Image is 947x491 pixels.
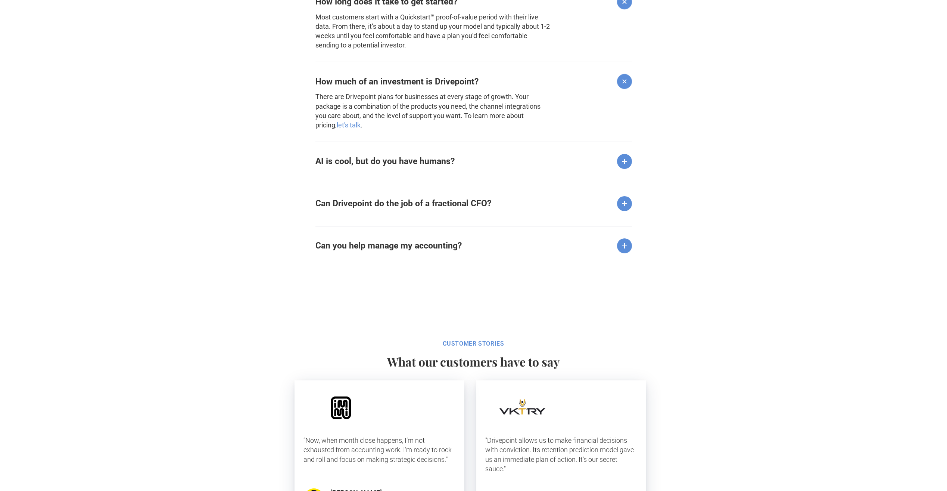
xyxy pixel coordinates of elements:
[315,156,455,166] strong: AI is cool, but do you have humans?
[315,198,491,209] strong: Can Drivepoint do the job of a fractional CFO?
[315,92,551,130] p: There are Drivepoint plans for businesses at every stage of growth. Your package is a combination...
[337,121,361,129] a: let's talk
[213,340,734,348] div: CUSTOMER STORIes
[813,404,947,491] iframe: Chat Widget
[336,355,611,368] h2: What our customers have to say
[485,436,637,473] p: "Drivepoint allows us to make financial decisions with conviction. Its retention prediction model...
[315,12,551,50] p: Most customers start with a Quickstart™ proof-of-value period with their live data. From there, i...
[315,241,462,251] strong: Can you help manage my accounting?
[303,436,455,464] p: “Now, when month close happens, I’m not exhausted from accounting work. I’m ready to rock and rol...
[315,77,479,87] strong: How much of an investment is Drivepoint?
